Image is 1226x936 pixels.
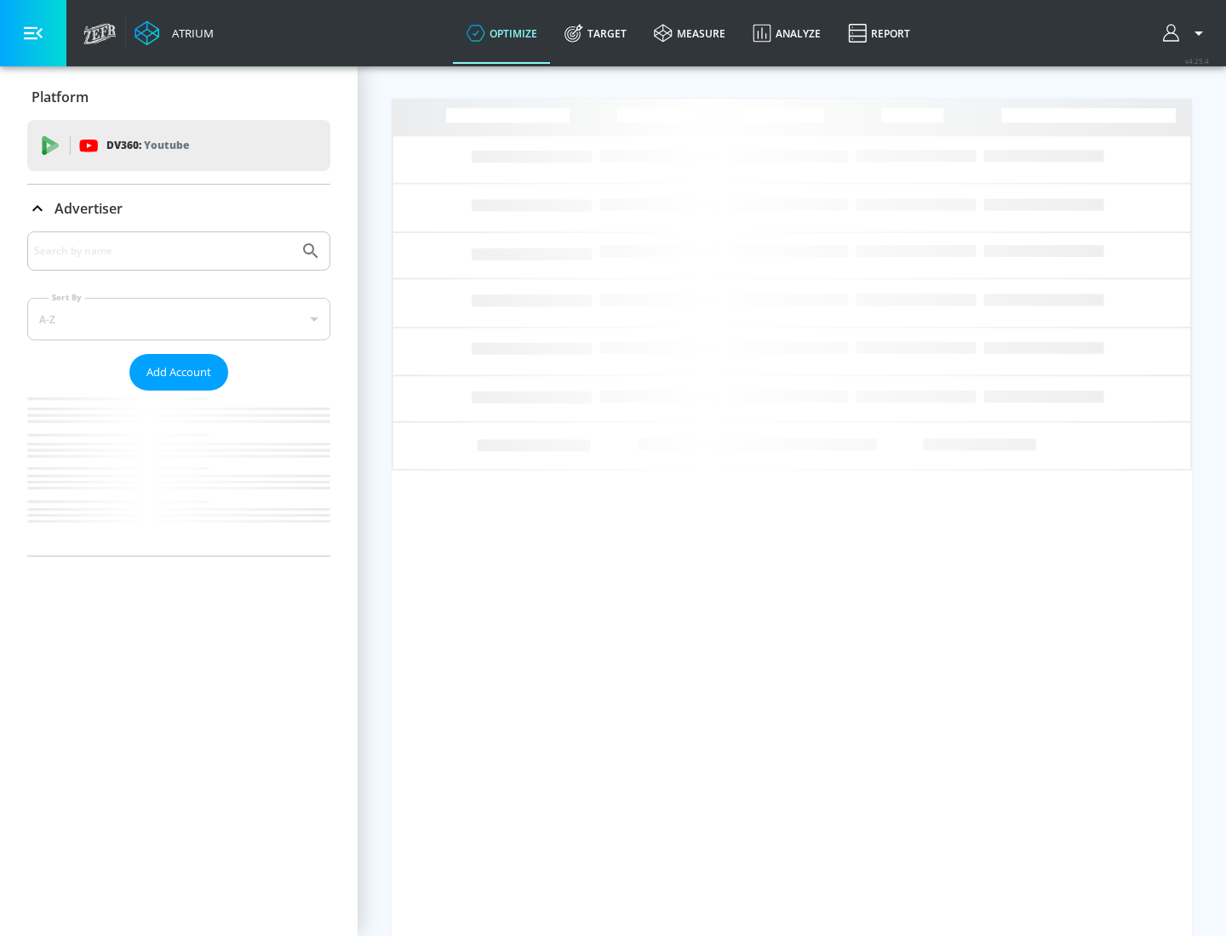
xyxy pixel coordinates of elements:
div: A-Z [27,298,330,340]
a: measure [640,3,739,64]
a: Report [834,3,924,64]
a: optimize [453,3,551,64]
div: Advertiser [27,185,330,232]
button: Add Account [129,354,228,391]
p: Platform [32,88,89,106]
nav: list of Advertiser [27,391,330,556]
p: Advertiser [54,199,123,218]
span: v 4.25.4 [1185,56,1209,66]
input: Search by name [34,240,292,262]
p: Youtube [144,136,189,154]
span: Add Account [146,362,211,382]
div: Platform [27,73,330,121]
a: Target [551,3,640,64]
div: Advertiser [27,231,330,556]
p: DV360: [106,136,189,155]
label: Sort By [49,292,85,303]
a: Analyze [739,3,834,64]
div: Atrium [165,26,214,41]
div: DV360: Youtube [27,120,330,171]
a: Atrium [135,20,214,46]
